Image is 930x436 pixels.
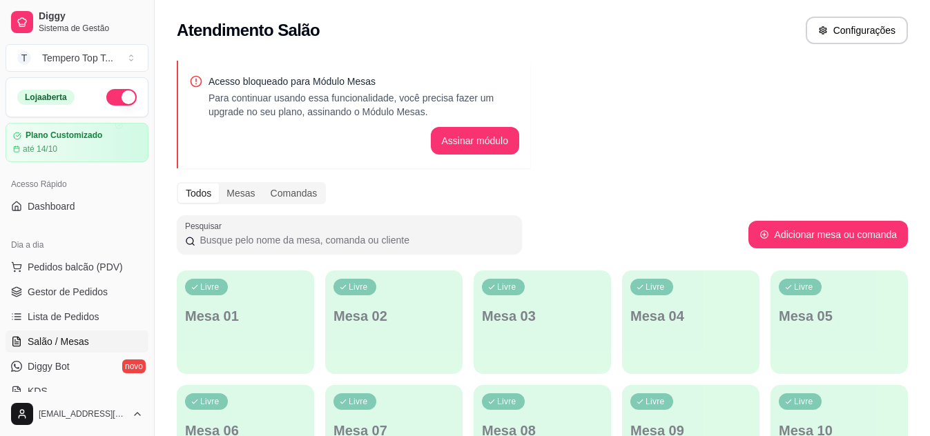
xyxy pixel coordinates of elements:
a: KDS [6,380,148,402]
input: Pesquisar [195,233,514,247]
span: KDS [28,384,48,398]
div: Dia a dia [6,234,148,256]
button: LivreMesa 03 [474,270,611,374]
div: Comandas [263,184,325,203]
a: Diggy Botnovo [6,355,148,377]
a: Gestor de Pedidos [6,281,148,303]
label: Pesquisar [185,220,226,232]
p: Mesa 04 [630,306,751,326]
p: Livre [349,281,368,293]
span: Gestor de Pedidos [28,285,108,299]
div: Mesas [219,184,262,203]
p: Mesa 03 [482,306,603,326]
p: Livre [646,281,665,293]
button: Configurações [806,17,908,44]
span: T [17,51,31,65]
p: Livre [497,281,516,293]
button: Select a team [6,44,148,72]
a: Plano Customizadoaté 14/10 [6,123,148,162]
article: Plano Customizado [26,130,102,141]
p: Acesso bloqueado para Módulo Mesas [209,75,519,88]
article: até 14/10 [23,143,57,155]
p: Mesa 01 [185,306,306,326]
span: Pedidos balcão (PDV) [28,260,123,274]
div: Todos [178,184,219,203]
a: Salão / Mesas [6,330,148,353]
button: LivreMesa 02 [325,270,463,374]
button: LivreMesa 05 [771,270,908,374]
h2: Atendimento Salão [177,19,320,41]
a: Dashboard [6,195,148,217]
div: Tempero Top T ... [42,51,113,65]
p: Livre [794,396,813,407]
span: Lista de Pedidos [28,310,99,324]
span: Sistema de Gestão [39,23,143,34]
p: Livre [200,281,220,293]
p: Livre [646,396,665,407]
p: Livre [349,396,368,407]
button: LivreMesa 01 [177,270,314,374]
div: Loja aberta [17,90,75,105]
p: Mesa 02 [333,306,454,326]
button: Pedidos balcão (PDV) [6,256,148,278]
a: DiggySistema de Gestão [6,6,148,39]
span: Diggy [39,10,143,23]
button: Adicionar mesa ou comanda [748,221,908,248]
p: Para continuar usando essa funcionalidade, você precisa fazer um upgrade no seu plano, assinando ... [209,91,519,119]
span: [EMAIL_ADDRESS][DOMAIN_NAME] [39,408,126,419]
p: Livre [497,396,516,407]
p: Livre [794,281,813,293]
span: Dashboard [28,199,75,213]
button: [EMAIL_ADDRESS][DOMAIN_NAME] [6,397,148,430]
div: Acesso Rápido [6,173,148,195]
a: Lista de Pedidos [6,306,148,328]
span: Diggy Bot [28,359,70,373]
span: Salão / Mesas [28,335,89,348]
button: LivreMesa 04 [622,270,759,374]
button: Assinar módulo [431,127,520,155]
button: Alterar Status [106,89,137,106]
p: Mesa 05 [779,306,900,326]
p: Livre [200,396,220,407]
